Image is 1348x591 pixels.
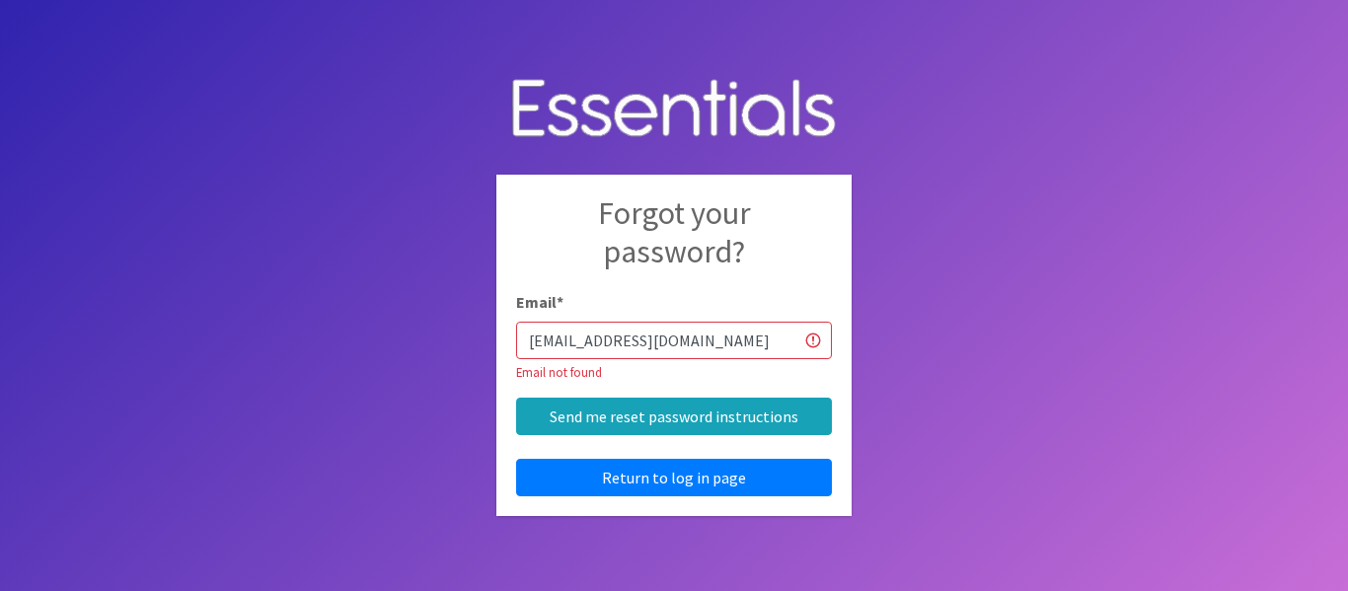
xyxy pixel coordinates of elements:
abbr: required [557,292,563,312]
img: Human Essentials [496,59,852,161]
a: Return to log in page [516,459,832,496]
label: Email [516,290,563,314]
h2: Forgot your password? [516,194,832,290]
div: Email not found [516,363,832,382]
input: Send me reset password instructions [516,398,832,435]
